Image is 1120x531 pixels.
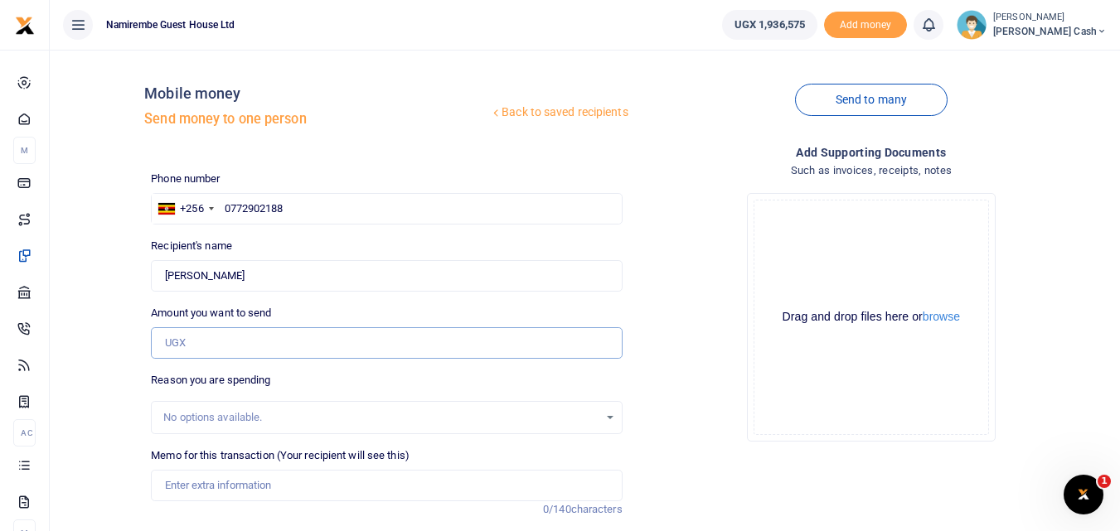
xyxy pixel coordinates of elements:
[636,143,1107,162] h4: Add supporting Documents
[957,10,1107,40] a: profile-user [PERSON_NAME] [PERSON_NAME] Cash
[957,10,987,40] img: profile-user
[993,24,1107,39] span: [PERSON_NAME] Cash
[543,503,571,515] span: 0/140
[824,17,907,30] a: Add money
[151,327,622,359] input: UGX
[715,10,824,40] li: Wallet ballance
[151,171,220,187] label: Phone number
[151,447,410,464] label: Memo for this transaction (Your recipient will see this)
[489,98,629,128] a: Back to saved recipients
[1098,475,1111,488] span: 1
[151,193,622,224] input: Enter phone number
[180,200,203,217] div: +256
[747,193,996,442] div: File Uploader
[144,111,489,128] h5: Send money to one person
[993,11,1107,25] small: [PERSON_NAME]
[144,84,489,103] h4: Mobile money
[151,260,622,292] input: MTN & Airtel numbers are validated
[571,503,623,515] span: characters
[99,17,242,32] span: Namirembe Guest House Ltd
[151,305,271,321] label: Amount you want to send
[152,194,218,224] div: Uganda: +256
[151,372,270,389] label: Reason you are spending
[13,419,36,447] li: Ac
[163,409,598,426] div: No options available.
[754,309,988,325] div: Drag and drop files here or
[735,17,805,33] span: UGX 1,936,575
[636,162,1107,180] h4: Such as invoices, receipts, notes
[151,238,232,254] label: Recipient's name
[923,311,960,322] button: browse
[824,12,907,39] li: Toup your wallet
[795,84,948,116] a: Send to many
[15,18,35,31] a: logo-small logo-large logo-large
[1064,475,1103,514] iframe: Intercom live chat
[722,10,817,40] a: UGX 1,936,575
[13,137,36,164] li: M
[15,16,35,36] img: logo-small
[824,12,907,39] span: Add money
[151,470,622,501] input: Enter extra information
